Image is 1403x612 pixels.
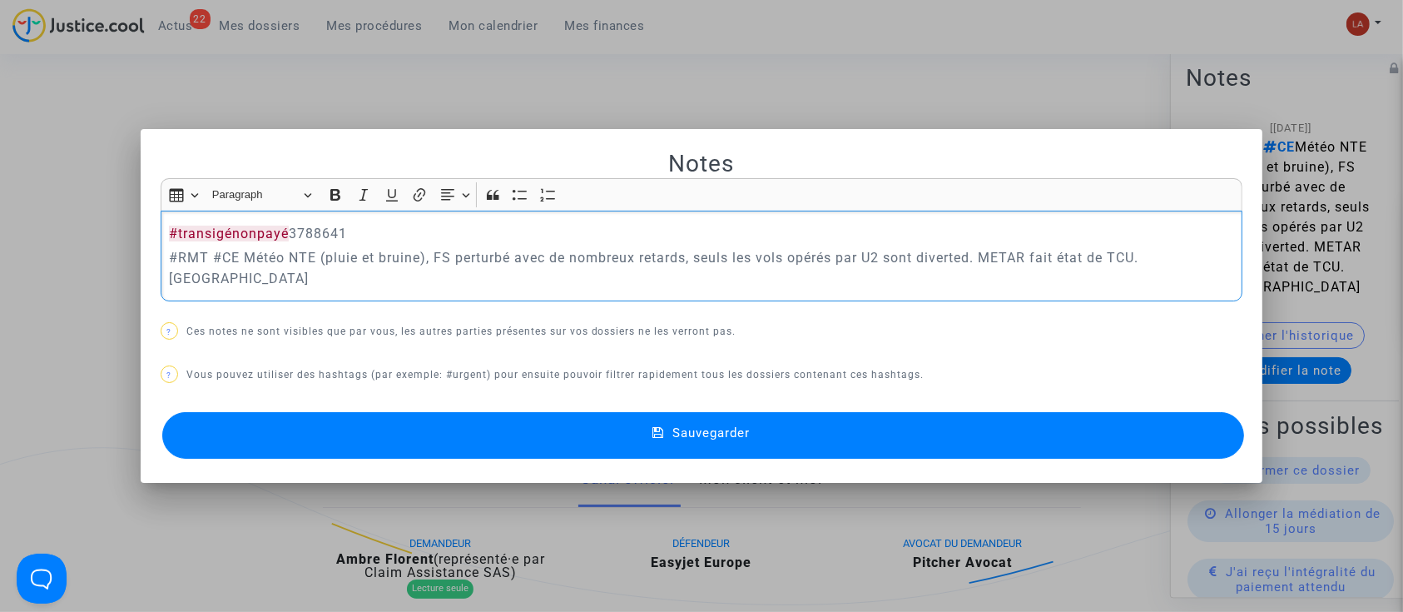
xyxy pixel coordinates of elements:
span: Paragraph [212,185,299,205]
h2: Notes [161,149,1243,178]
p: Vous pouvez utiliser des hashtags (par exemple: #urgent) pour ensuite pouvoir filtrer rapidement ... [161,365,1243,386]
p: #RMT #CE Météo NTE (pluie et bruine), FS perturbé avec de nombreux retards, seuls les vols opérés... [169,247,1234,289]
p: 3788641 [169,223,1234,244]
div: Editor toolbar [161,178,1243,211]
div: Rich Text Editor, main [161,211,1243,301]
button: Sauvegarder [162,412,1245,459]
button: Paragraph [205,182,320,208]
p: Ces notes ne sont visibles que par vous, les autres parties présentes sur vos dossiers ne les ver... [161,321,1243,342]
iframe: Help Scout Beacon - Open [17,554,67,604]
span: #transigénonpayé [169,226,289,241]
span: ? [166,327,171,336]
span: Sauvegarder [672,425,750,440]
span: ? [166,371,171,380]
